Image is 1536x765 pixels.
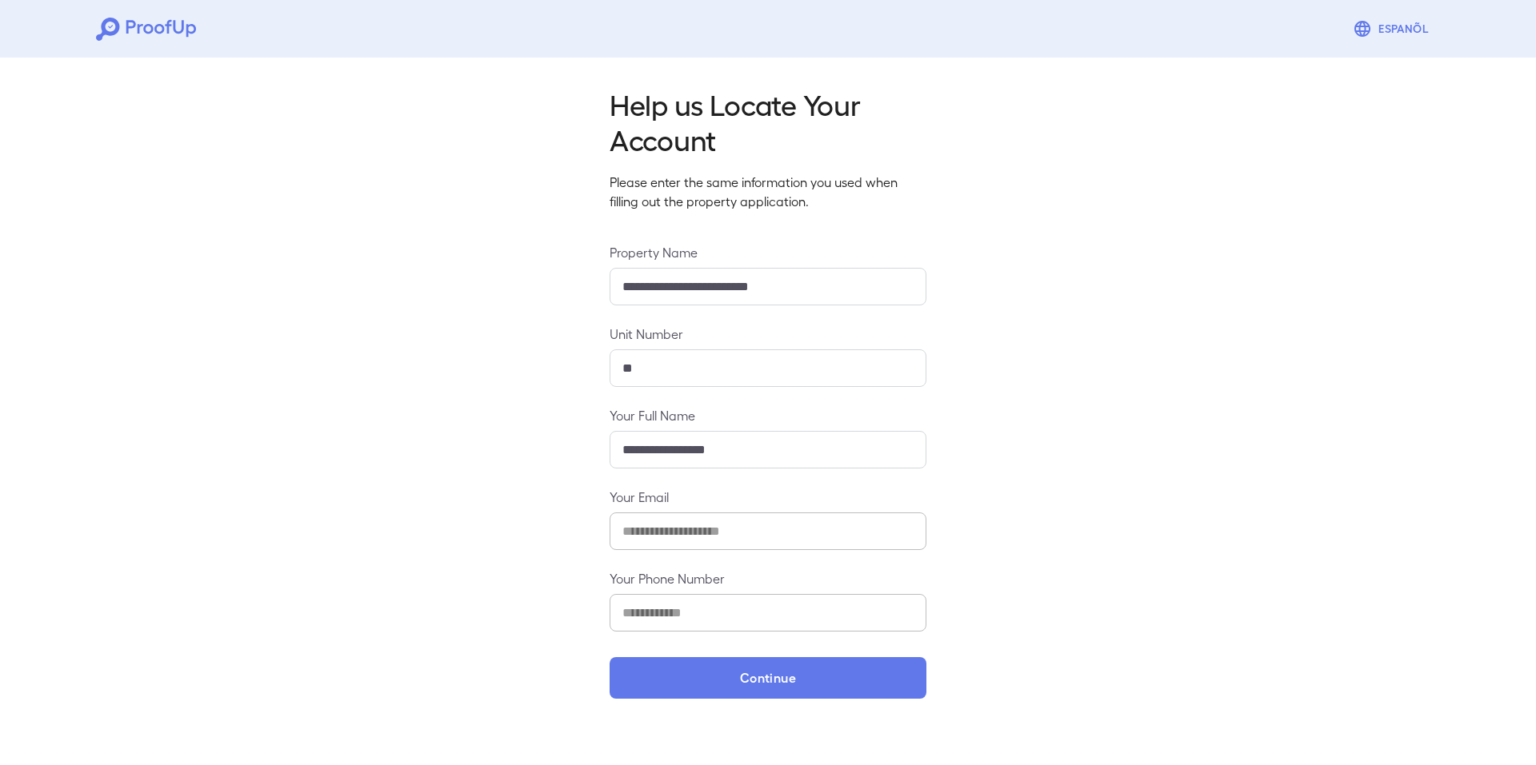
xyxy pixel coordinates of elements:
[610,173,926,211] p: Please enter the same information you used when filling out the property application.
[610,406,926,424] label: Your Full Name
[1346,13,1440,45] button: Espanõl
[610,488,926,506] label: Your Email
[610,86,926,157] h2: Help us Locate Your Account
[610,657,926,699] button: Continue
[610,243,926,261] label: Property Name
[610,325,926,343] label: Unit Number
[610,569,926,588] label: Your Phone Number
